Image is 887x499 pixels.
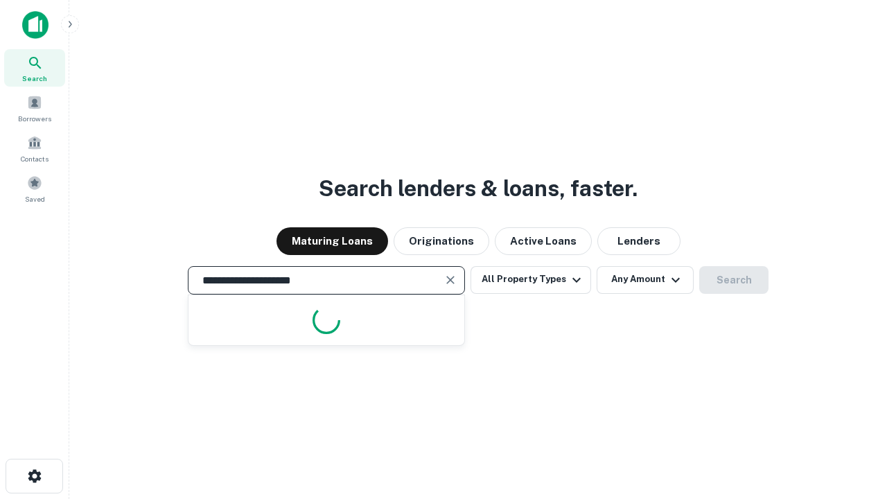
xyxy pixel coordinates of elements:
[4,89,65,127] a: Borrowers
[441,270,460,290] button: Clear
[597,266,694,294] button: Any Amount
[818,388,887,455] iframe: Chat Widget
[597,227,680,255] button: Lenders
[394,227,489,255] button: Originations
[4,170,65,207] a: Saved
[18,113,51,124] span: Borrowers
[4,130,65,167] a: Contacts
[25,193,45,204] span: Saved
[471,266,591,294] button: All Property Types
[495,227,592,255] button: Active Loans
[22,73,47,84] span: Search
[22,11,49,39] img: capitalize-icon.png
[276,227,388,255] button: Maturing Loans
[319,172,638,205] h3: Search lenders & loans, faster.
[4,49,65,87] a: Search
[21,153,49,164] span: Contacts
